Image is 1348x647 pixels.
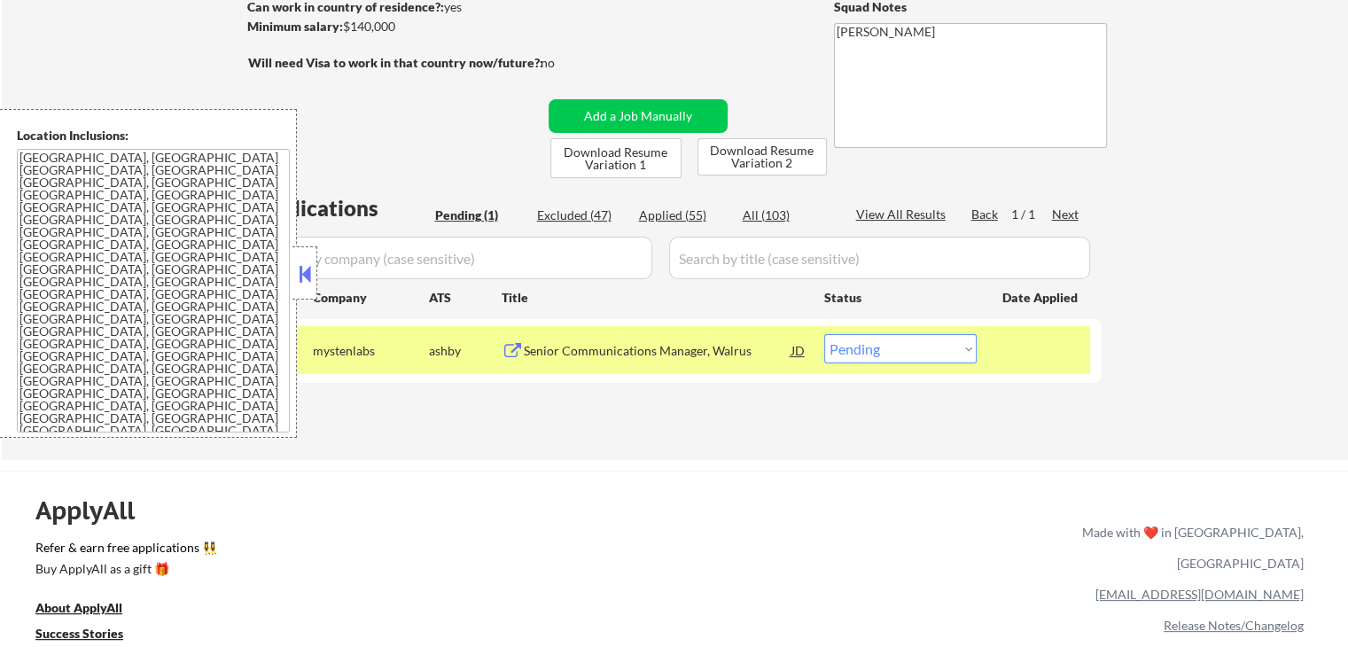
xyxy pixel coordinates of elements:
[35,542,712,560] a: Refer & earn free applications 👯‍♀️
[550,138,682,178] button: Download Resume Variation 1
[35,599,147,621] a: About ApplyAll
[429,342,502,360] div: ashby
[1095,587,1304,602] a: [EMAIL_ADDRESS][DOMAIN_NAME]
[824,281,977,313] div: Status
[35,600,122,615] u: About ApplyAll
[253,198,429,219] div: Applications
[35,625,147,647] a: Success Stories
[549,99,728,133] button: Add a Job Manually
[35,626,123,641] u: Success Stories
[971,206,1000,223] div: Back
[435,207,524,224] div: Pending (1)
[1011,206,1052,223] div: 1 / 1
[697,138,827,175] button: Download Resume Variation 2
[856,206,951,223] div: View All Results
[541,54,591,72] div: no
[35,563,213,575] div: Buy ApplyAll as a gift 🎁
[1002,289,1080,307] div: Date Applied
[35,495,155,526] div: ApplyAll
[669,237,1090,279] input: Search by title (case sensitive)
[313,289,429,307] div: Company
[247,19,343,34] strong: Minimum salary:
[313,342,429,360] div: mystenlabs
[429,289,502,307] div: ATS
[1164,618,1304,633] a: Release Notes/Changelog
[639,207,728,224] div: Applied (55)
[524,342,791,360] div: Senior Communications Manager, Walrus
[35,560,213,582] a: Buy ApplyAll as a gift 🎁
[1052,206,1080,223] div: Next
[790,334,807,366] div: JD
[537,207,626,224] div: Excluded (47)
[247,18,542,35] div: $140,000
[253,237,652,279] input: Search by company (case sensitive)
[502,289,807,307] div: Title
[17,127,290,144] div: Location Inclusions:
[743,207,831,224] div: All (103)
[1075,517,1304,579] div: Made with ❤️ in [GEOGRAPHIC_DATA], [GEOGRAPHIC_DATA]
[248,55,543,70] strong: Will need Visa to work in that country now/future?:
